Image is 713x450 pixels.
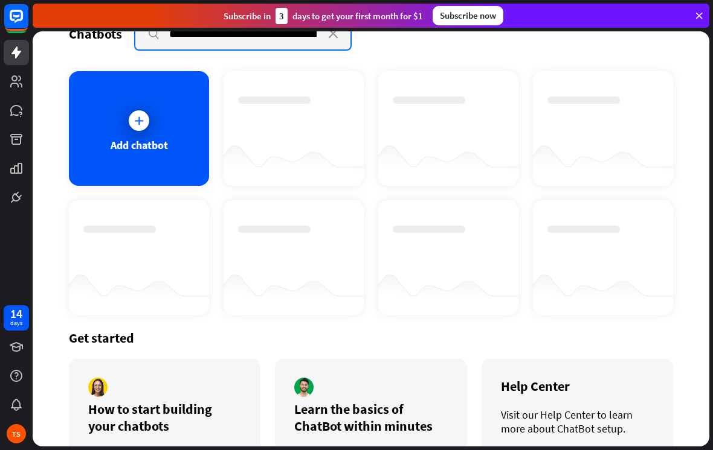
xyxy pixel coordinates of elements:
[7,424,26,443] div: TS
[276,8,288,24] div: 3
[501,378,654,395] div: Help Center
[4,305,29,331] a: 14 days
[328,29,338,39] i: close
[69,329,673,346] div: Get started
[433,6,503,25] div: Subscribe now
[294,401,447,434] div: Learn the basics of ChatBot within minutes
[10,5,46,41] button: Open LiveChat chat widget
[294,378,314,397] img: author
[10,308,22,319] div: 14
[501,408,654,436] div: Visit our Help Center to learn more about ChatBot setup.
[69,25,122,42] div: Chatbots
[111,138,168,152] div: Add chatbot
[88,401,241,434] div: How to start building your chatbots
[10,319,22,328] div: days
[88,378,108,397] img: author
[224,8,423,24] div: Subscribe in days to get your first month for $1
